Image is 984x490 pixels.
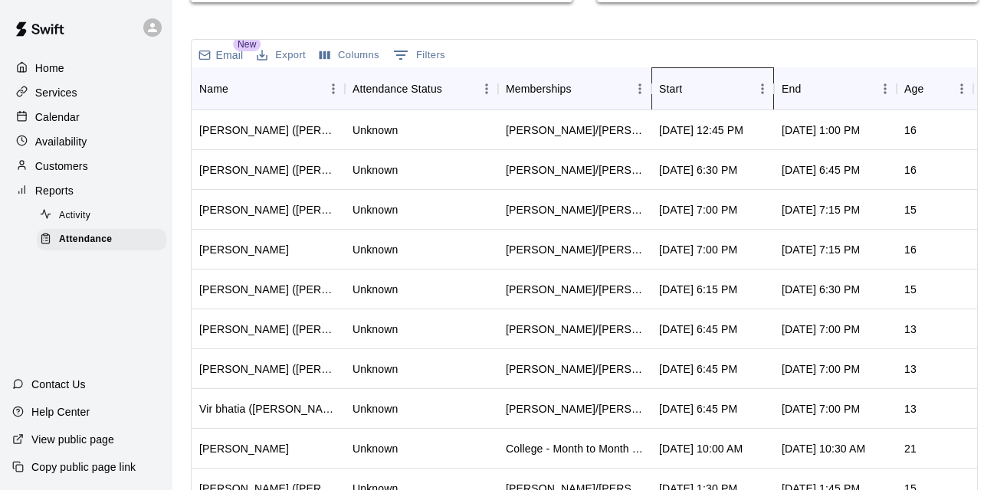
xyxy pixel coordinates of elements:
[782,67,801,110] div: End
[389,43,449,67] button: Show filters
[322,77,345,100] button: Menu
[659,162,737,178] div: Aug 12, 2025, 6:30 PM
[353,67,442,110] div: Attendance Status
[35,109,80,125] p: Calendar
[216,47,244,63] p: Email
[31,404,90,420] p: Help Center
[923,78,945,100] button: Sort
[782,401,860,416] div: Aug 12, 2025, 7:00 PM
[35,60,64,76] p: Home
[506,441,644,456] div: College - Month to Month Membership
[751,77,774,100] button: Menu
[904,202,917,217] div: 15
[904,162,917,178] div: 16
[31,459,136,475] p: Copy public page link
[199,361,337,377] div: Ben Zatz (Jessica Zatz)
[59,232,112,247] span: Attendance
[628,77,651,100] button: Menu
[782,322,860,337] div: Aug 12, 2025, 7:00 PM
[12,81,160,104] a: Services
[659,401,737,416] div: Aug 12, 2025, 6:45 PM
[37,204,172,227] a: Activity
[35,158,88,174] p: Customers
[651,67,774,110] div: Start
[659,67,682,110] div: Start
[506,202,644,217] div: Todd/Brad - 6 Month Membership - 2x per week
[904,322,917,337] div: 13
[506,122,644,138] div: Tom/Mike - 3 Month Membership - 2x per week
[353,122,398,138] div: Unknown
[904,282,917,297] div: 15
[498,67,651,110] div: Memberships
[506,242,644,257] div: Todd/Brad- 3 Month Membership - 2x per week
[353,361,398,377] div: Unknown
[659,202,737,217] div: Aug 12, 2025, 7:00 PM
[353,401,398,416] div: Unknown
[228,78,250,100] button: Sort
[345,67,498,110] div: Attendance Status
[904,401,917,416] div: 13
[199,202,337,217] div: Oliver Lazarus (David Lazarus)
[253,44,310,67] button: Export
[659,122,743,138] div: Aug 12, 2025, 12:45 PM
[199,122,337,138] div: John Cadier (John Cadier)
[353,322,398,337] div: Unknown
[506,162,644,178] div: Todd/Brad - Month to Month Membership - 2x per week
[353,242,398,257] div: Unknown
[31,432,114,447] p: View public page
[59,208,90,224] span: Activity
[659,322,737,337] div: Aug 12, 2025, 6:45 PM
[506,282,644,297] div: Tom/Mike - Full Year Member Unlimited , Todd/Brad - Full Year Member Unlimited
[659,361,737,377] div: Aug 12, 2025, 6:45 PM
[782,162,860,178] div: Aug 12, 2025, 6:45 PM
[199,441,289,456] div: Christopher Langsdorf
[35,134,87,149] p: Availability
[199,322,337,337] div: Thurston Cohn (Holden Cohn)
[199,242,289,257] div: Mark Celli
[12,57,160,80] a: Home
[199,162,337,178] div: Victor Prignano (Karen Prignano)
[782,282,860,297] div: Aug 12, 2025, 6:30 PM
[506,67,572,110] div: Memberships
[572,78,593,100] button: Sort
[904,441,917,456] div: 21
[801,78,822,100] button: Sort
[682,78,704,100] button: Sort
[506,322,644,337] div: Todd/Brad - Full Year Member Unlimited
[782,242,860,257] div: Aug 12, 2025, 7:15 PM
[233,38,261,51] span: New
[904,242,917,257] div: 16
[35,183,74,198] p: Reports
[904,67,923,110] div: Age
[442,78,464,100] button: Sort
[353,441,398,456] div: Unknown
[950,77,973,100] button: Menu
[353,162,398,178] div: Unknown
[659,441,743,456] div: Aug 12, 2025, 10:00 AM
[31,377,86,392] p: Contact Us
[12,179,160,202] div: Reports
[37,227,172,251] a: Attendance
[353,202,398,217] div: Unknown
[353,282,398,297] div: Unknown
[199,282,337,297] div: Aidan McGarry (Brian McGarry)
[12,130,160,153] a: Availability
[199,67,228,110] div: Name
[316,44,383,67] button: Select columns
[12,155,160,178] a: Customers
[659,242,737,257] div: Aug 12, 2025, 7:00 PM
[12,106,160,129] a: Calendar
[506,401,644,416] div: Todd/Brad - Full Year Member Unlimited
[475,77,498,100] button: Menu
[659,282,737,297] div: Aug 12, 2025, 6:15 PM
[782,202,860,217] div: Aug 12, 2025, 7:15 PM
[192,67,345,110] div: Name
[37,229,166,250] div: Attendance
[904,122,917,138] div: 16
[874,77,897,100] button: Menu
